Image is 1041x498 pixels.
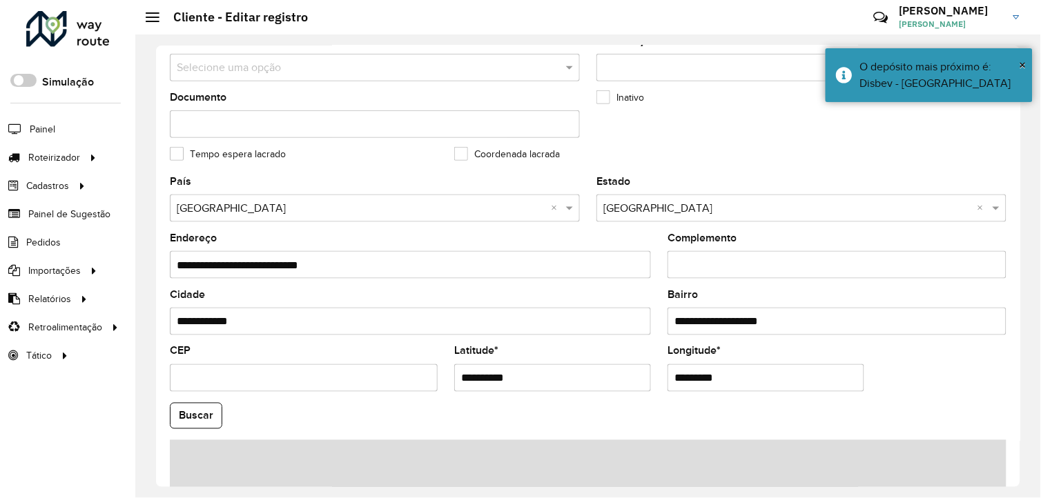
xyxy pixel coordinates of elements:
label: Cidade [170,286,205,303]
span: Retroalimentação [28,320,102,335]
span: Clear all [551,200,563,217]
label: Documento [170,89,226,106]
span: Painel [30,122,55,137]
span: Pedidos [26,235,61,250]
span: Painel de Sugestão [28,207,110,221]
span: Clear all [977,200,989,217]
label: Complemento [668,230,737,246]
span: × [1020,57,1027,72]
label: Latitude [454,343,498,359]
label: Bairro [668,286,698,303]
label: Endereço [170,230,217,246]
span: Cadastros [26,179,69,193]
div: O depósito mais próximo é: Disbev - [GEOGRAPHIC_DATA] [860,59,1022,92]
label: Inativo [596,90,644,105]
button: Buscar [170,403,222,429]
label: Longitude [668,343,721,359]
h2: Cliente - Editar registro [159,10,308,25]
a: Contato Rápido [866,3,896,32]
button: Close [1020,54,1027,75]
label: Simulação [42,74,94,90]
span: [PERSON_NAME] [899,18,1003,30]
label: País [170,173,191,190]
span: Roteirizador [28,150,80,165]
label: Tempo espera lacrado [170,147,286,161]
span: Tático [26,348,52,363]
label: Estado [596,173,630,190]
label: CEP [170,343,191,359]
h3: [PERSON_NAME] [899,4,1003,17]
label: Coordenada lacrada [454,147,560,161]
span: Relatórios [28,292,71,306]
span: Importações [28,263,81,278]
